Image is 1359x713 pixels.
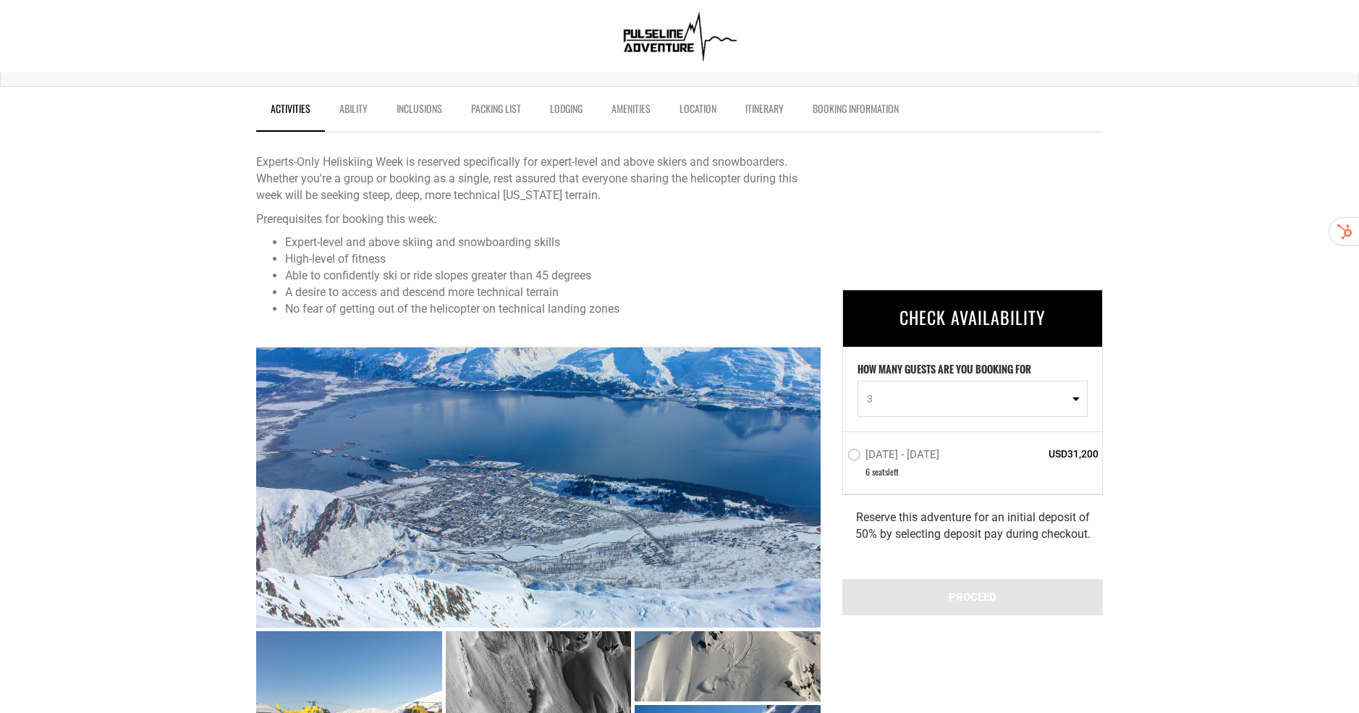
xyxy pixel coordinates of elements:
[858,381,1088,417] button: 3
[865,465,870,478] span: 6
[899,305,1046,331] span: CHECK AVAILABILITY
[842,494,1103,557] div: Reserve this adventure for an initial deposit of 50% by selecting deposit pay during checkout.
[731,94,798,130] a: Itinerary
[325,94,382,130] a: Ability
[617,7,742,65] img: 1638909355.png
[285,301,821,318] li: No fear of getting out of the helicopter on technical landing zones
[665,94,731,130] a: Location
[382,94,457,130] a: Inclusions
[256,94,325,132] a: Activities
[535,94,597,130] a: Lodging
[457,94,535,130] a: Packing List
[285,235,821,251] li: Expert-level and above skiing and snowboarding skills
[885,465,888,478] span: s
[867,392,1069,406] span: 3
[858,362,1031,381] label: HOW MANY GUESTS ARE YOU BOOKING FOR
[285,284,821,301] li: A desire to access and descend more technical terrain
[597,94,665,130] a: Amenities
[798,94,913,130] a: BOOKING INFORMATION
[256,211,821,228] p: Prerequisites for booking this week:
[256,154,821,204] p: Experts-Only Heliskiing Week is reserved specifically for expert-level and above skiers and snowb...
[285,268,821,284] li: Able to confidently ski or ride slopes greater than 45 degrees
[872,465,899,478] span: seat left
[994,447,1098,461] span: USD31,200
[847,448,943,465] label: [DATE] - [DATE]
[285,251,821,268] li: High-level of fitness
